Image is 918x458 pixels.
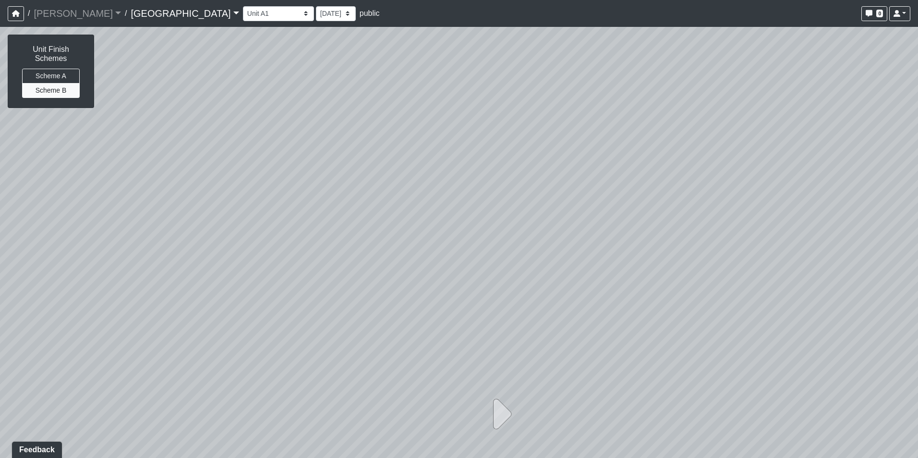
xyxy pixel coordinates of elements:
[861,6,887,21] button: 0
[876,10,883,17] span: 0
[360,9,380,17] span: public
[24,4,34,23] span: /
[22,69,80,84] button: Scheme A
[131,4,239,23] a: [GEOGRAPHIC_DATA]
[7,439,64,458] iframe: Ybug feedback widget
[18,45,84,63] h6: Unit Finish Schemes
[121,4,131,23] span: /
[22,83,80,98] button: Scheme B
[34,4,121,23] a: [PERSON_NAME]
